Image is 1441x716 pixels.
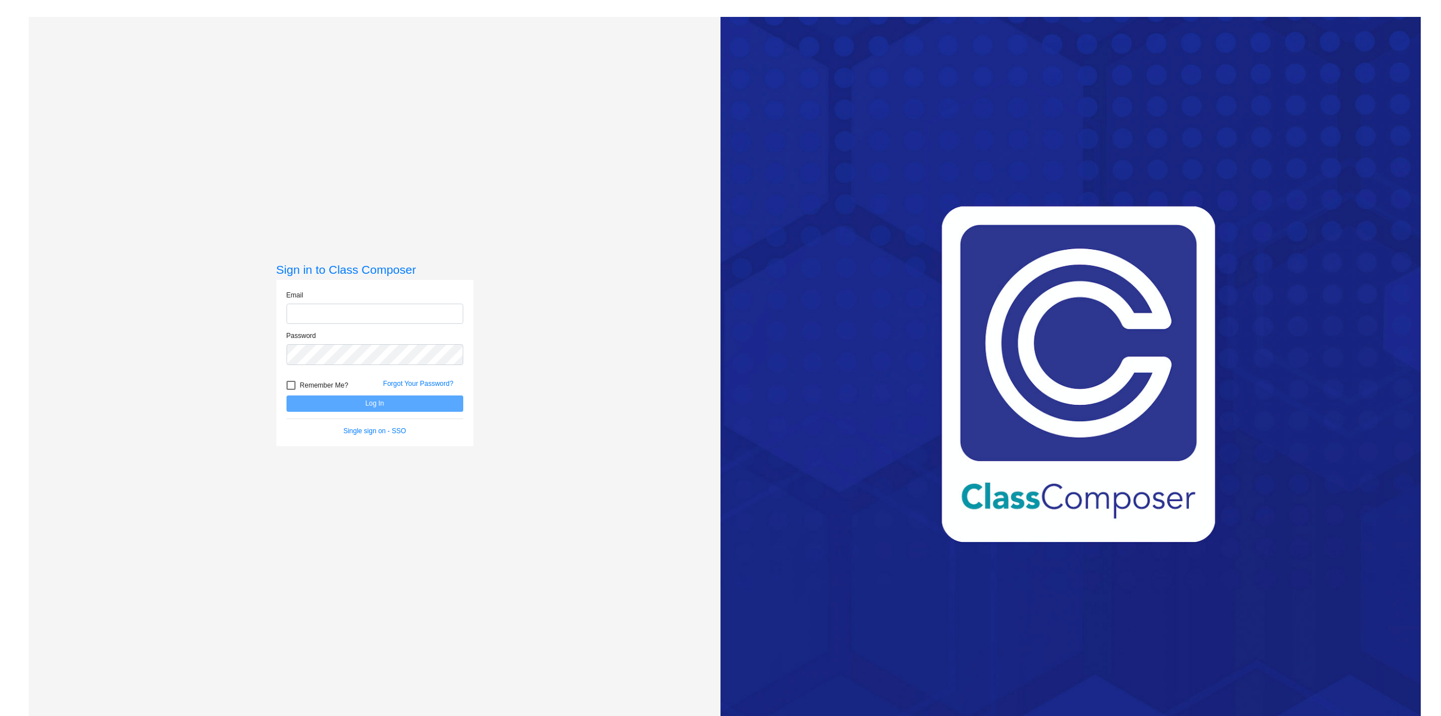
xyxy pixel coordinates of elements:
a: Single sign on - SSO [343,427,406,435]
button: Log In [287,395,463,412]
label: Email [287,290,303,300]
a: Forgot Your Password? [383,380,454,388]
label: Password [287,331,316,341]
span: Remember Me? [300,379,348,392]
h3: Sign in to Class Composer [276,263,473,277]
